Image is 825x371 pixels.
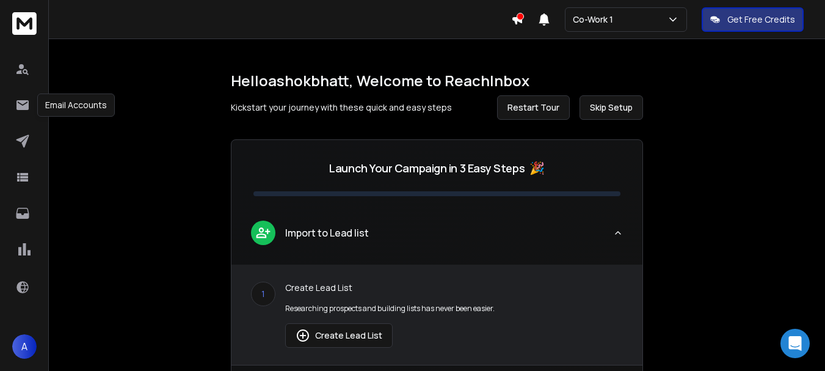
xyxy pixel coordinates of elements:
[285,282,623,294] p: Create Lead List
[702,7,804,32] button: Get Free Credits
[12,334,37,359] button: A
[285,323,393,348] button: Create Lead List
[231,71,643,90] h1: Hello ashokbhatt , Welcome to ReachInbox
[231,211,642,265] button: leadImport to Lead list
[780,329,810,358] div: Open Intercom Messenger
[329,160,525,177] p: Launch Your Campaign in 3 Easy Steps
[285,226,369,240] p: Import to Lead list
[231,265,642,365] div: leadImport to Lead list
[580,95,643,120] button: Skip Setup
[573,13,618,26] p: Co-Work 1
[231,101,452,114] p: Kickstart your journey with these quick and easy steps
[251,282,275,306] div: 1
[296,328,310,343] img: lead
[529,160,545,177] span: 🎉
[497,95,570,120] button: Restart Tour
[37,94,115,117] div: Email Accounts
[590,101,633,114] span: Skip Setup
[285,304,623,314] p: Researching prospects and building lists has never been easier.
[255,225,271,240] img: lead
[727,13,795,26] p: Get Free Credits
